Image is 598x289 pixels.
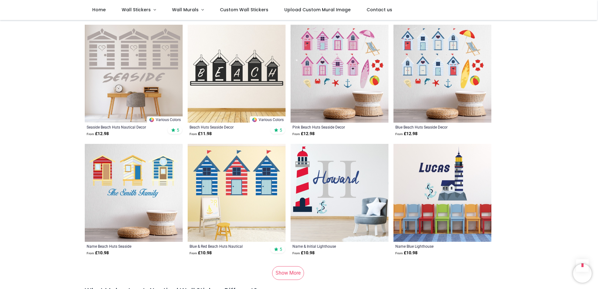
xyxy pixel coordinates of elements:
[87,244,162,249] a: Name Beach Huts Seaside
[190,244,265,249] a: Blue & Red Beach Huts Nautical
[292,251,300,255] span: From
[367,7,392,13] span: Contact us
[292,124,368,129] a: Pink Beach Huts Seaside Decor
[190,131,212,137] strong: £ 11.98
[395,124,471,129] a: Blue Beach Huts Seaside Decor
[188,25,286,123] img: Beach Huts Seaside Decor Wall Sticker
[190,251,197,255] span: From
[280,246,282,252] span: 5
[272,266,304,280] a: Show More
[395,251,403,255] span: From
[85,25,183,123] img: Seaside Beach Huts Nautical Decor Wall Sticker
[87,132,94,136] span: From
[122,7,151,13] span: Wall Stickers
[573,264,592,283] iframe: Brevo live chat
[87,250,109,256] strong: £ 10.98
[147,116,183,123] a: Various Colors
[85,144,183,242] img: Personalised Name Beach Huts Seaside Wall Sticker
[177,127,179,133] span: 5
[292,132,300,136] span: From
[92,7,106,13] span: Home
[292,250,315,256] strong: £ 10.98
[284,7,351,13] span: Upload Custom Mural Image
[395,132,403,136] span: From
[190,250,212,256] strong: £ 10.98
[395,250,418,256] strong: £ 10.98
[190,132,197,136] span: From
[87,251,94,255] span: From
[393,25,491,123] img: Blue Beach Huts Seaside Decor Wall Sticker
[280,127,282,133] span: 5
[188,144,286,242] img: Blue & Red Beach Huts Nautical Wall Sticker
[250,116,286,123] a: Various Colors
[395,244,471,249] a: Name Blue Lighthouse
[149,117,155,123] img: Color Wheel
[291,25,388,123] img: Pink Beach Huts Seaside Decor Wall Sticker
[292,244,368,249] a: Name & Initial Lighthouse
[291,144,388,242] img: Personalised Name & Initial Lighthouse Wall Sticker
[252,117,257,123] img: Color Wheel
[220,7,268,13] span: Custom Wall Stickers
[393,144,491,242] img: Personalised Name Blue Lighthouse Wall Sticker
[172,7,199,13] span: Wall Murals
[190,124,265,129] a: Beach Huts Seaside Decor
[87,131,109,137] strong: £ 12.98
[87,124,162,129] a: Seaside Beach Huts Nautical Decor
[292,131,315,137] strong: £ 12.98
[395,131,418,137] strong: £ 12.98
